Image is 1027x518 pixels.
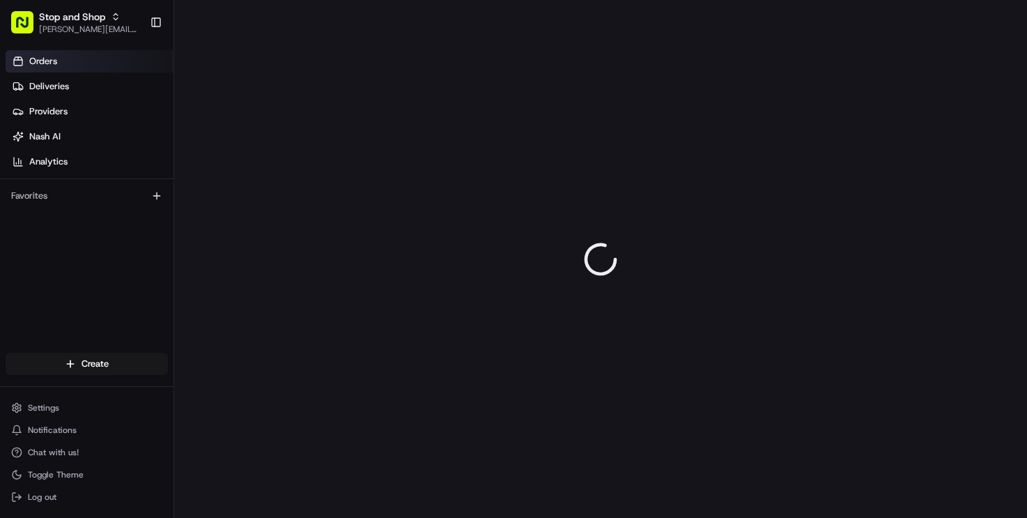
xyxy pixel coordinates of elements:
[6,398,168,418] button: Settings
[6,151,173,173] a: Analytics
[29,130,61,143] span: Nash AI
[29,55,57,68] span: Orders
[28,425,77,436] span: Notifications
[6,100,173,123] a: Providers
[28,402,59,413] span: Settings
[6,465,168,485] button: Toggle Theme
[29,155,68,168] span: Analytics
[6,50,173,73] a: Orders
[6,6,144,39] button: Stop and Shop[PERSON_NAME][EMAIL_ADDRESS][DOMAIN_NAME]
[39,24,139,35] button: [PERSON_NAME][EMAIL_ADDRESS][DOMAIN_NAME]
[28,492,56,503] span: Log out
[6,75,173,98] a: Deliveries
[28,447,79,458] span: Chat with us!
[6,420,168,440] button: Notifications
[82,358,109,370] span: Create
[6,185,168,207] div: Favorites
[29,80,69,93] span: Deliveries
[6,125,173,148] a: Nash AI
[28,469,84,480] span: Toggle Theme
[39,10,105,24] button: Stop and Shop
[6,487,168,507] button: Log out
[6,353,168,375] button: Create
[6,443,168,462] button: Chat with us!
[29,105,68,118] span: Providers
